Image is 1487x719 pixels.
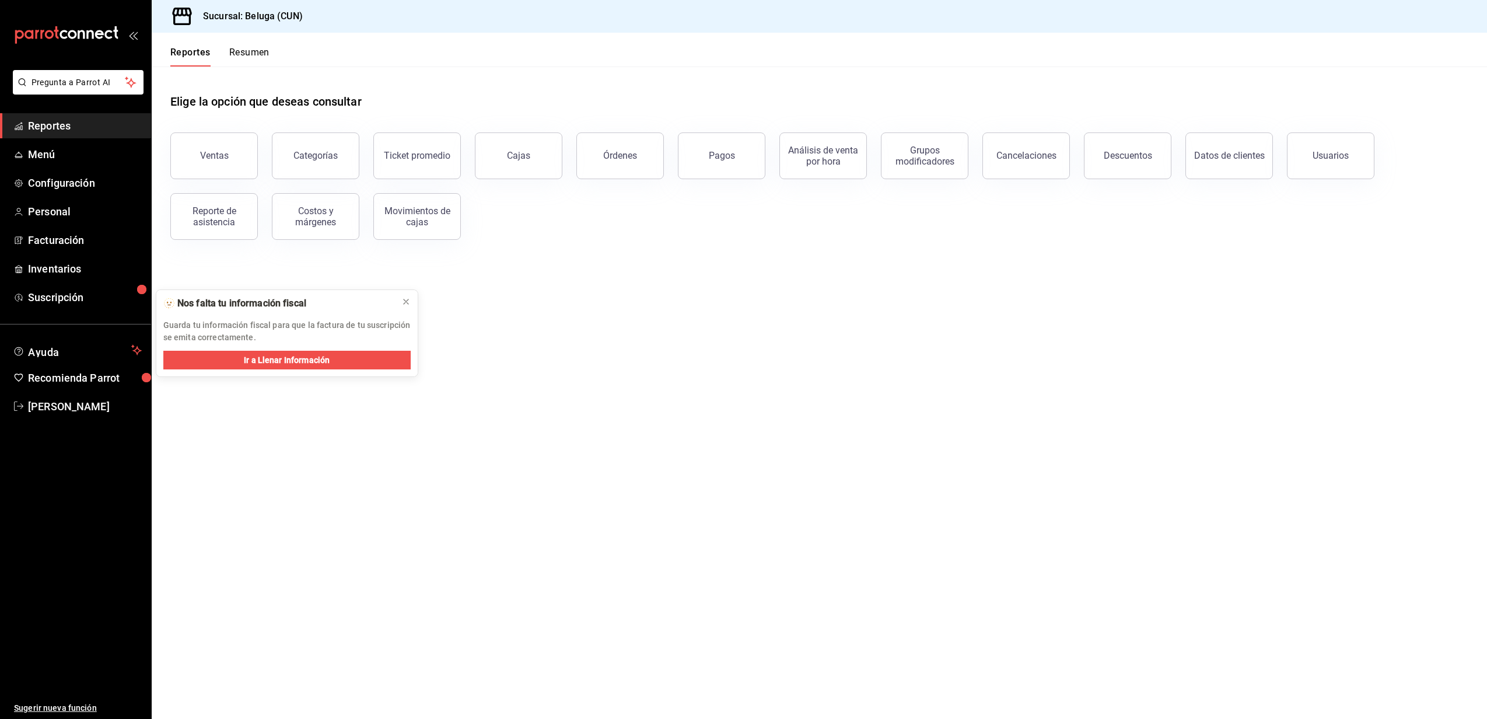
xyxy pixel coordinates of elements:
[709,150,735,161] div: Pagos
[1185,132,1273,179] button: Datos de clientes
[13,70,144,95] button: Pregunta a Parrot AI
[373,193,461,240] button: Movimientos de cajas
[229,47,270,67] button: Resumen
[678,132,765,179] button: Pagos
[881,132,968,179] button: Grupos modificadores
[272,132,359,179] button: Categorías
[14,702,142,714] span: Sugerir nueva función
[279,205,352,228] div: Costos y márgenes
[272,193,359,240] button: Costos y márgenes
[475,132,562,179] a: Cajas
[8,85,144,97] a: Pregunta a Parrot AI
[28,399,142,414] span: [PERSON_NAME]
[293,150,338,161] div: Categorías
[28,175,142,191] span: Configuración
[1084,132,1171,179] button: Descuentos
[603,150,637,161] div: Órdenes
[1287,132,1374,179] button: Usuarios
[507,149,531,163] div: Cajas
[128,30,138,40] button: open_drawer_menu
[787,145,859,167] div: Análisis de venta por hora
[28,261,142,277] span: Inventarios
[28,146,142,162] span: Menú
[28,370,142,386] span: Recomienda Parrot
[28,289,142,305] span: Suscripción
[170,193,258,240] button: Reporte de asistencia
[194,9,303,23] h3: Sucursal: Beluga (CUN)
[1313,150,1349,161] div: Usuarios
[384,150,450,161] div: Ticket promedio
[576,132,664,179] button: Órdenes
[28,232,142,248] span: Facturación
[1104,150,1152,161] div: Descuentos
[373,132,461,179] button: Ticket promedio
[779,132,867,179] button: Análisis de venta por hora
[28,118,142,134] span: Reportes
[163,351,411,369] button: Ir a Llenar Información
[888,145,961,167] div: Grupos modificadores
[32,76,125,89] span: Pregunta a Parrot AI
[170,47,270,67] div: navigation tabs
[170,132,258,179] button: Ventas
[1194,150,1265,161] div: Datos de clientes
[982,132,1070,179] button: Cancelaciones
[178,205,250,228] div: Reporte de asistencia
[28,204,142,219] span: Personal
[170,47,211,67] button: Reportes
[28,343,127,357] span: Ayuda
[244,354,330,367] span: Ir a Llenar Información
[381,205,453,228] div: Movimientos de cajas
[170,93,362,110] h1: Elige la opción que deseas consultar
[996,150,1056,161] div: Cancelaciones
[200,150,229,161] div: Ventas
[163,297,392,310] div: 🫥 Nos falta tu información fiscal
[163,319,411,344] p: Guarda tu información fiscal para que la factura de tu suscripción se emita correctamente.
